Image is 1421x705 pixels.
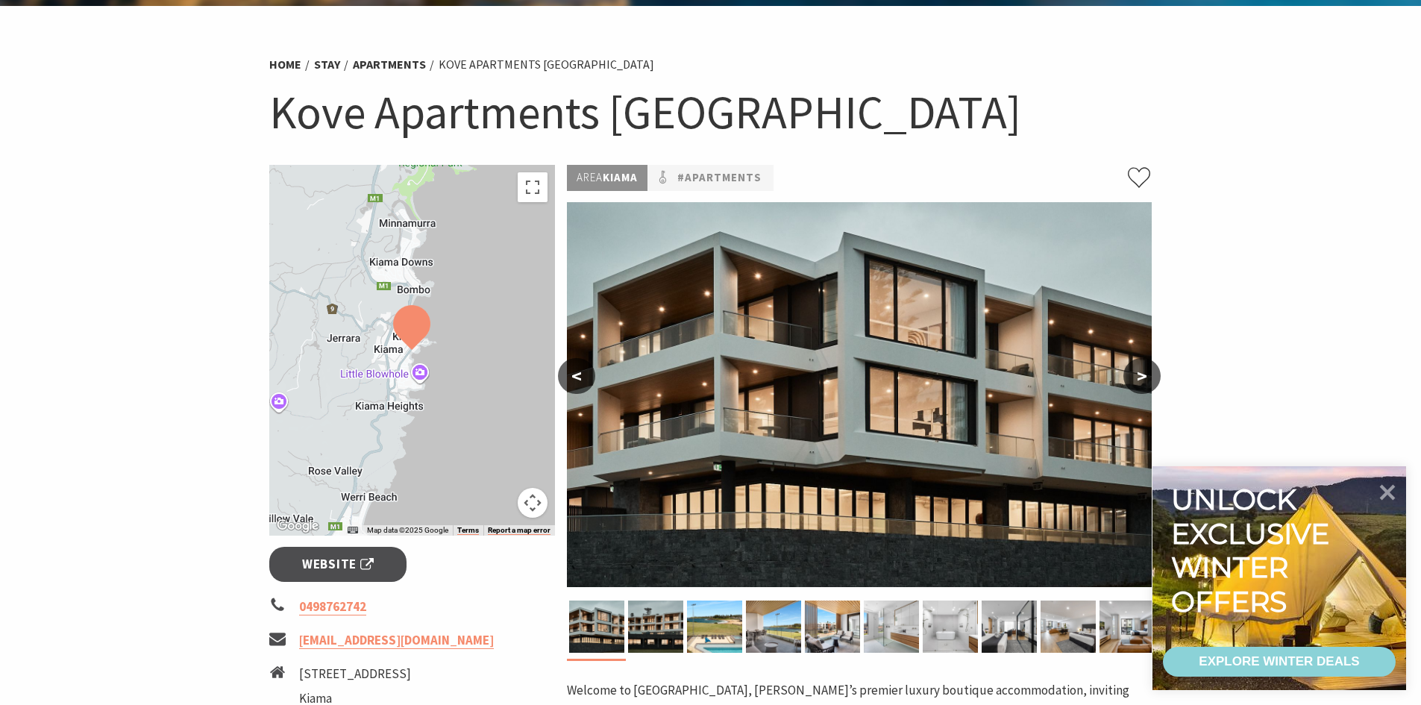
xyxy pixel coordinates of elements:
a: EXPLORE WINTER DEALS [1163,647,1396,677]
a: [EMAIL_ADDRESS][DOMAIN_NAME] [299,632,494,649]
a: Terms (opens in new tab) [457,526,479,535]
li: Kove Apartments [GEOGRAPHIC_DATA] [439,55,654,75]
div: EXPLORE WINTER DEALS [1199,647,1359,677]
a: Stay [314,57,340,72]
h1: Kove Apartments [GEOGRAPHIC_DATA] [269,82,1152,142]
a: #Apartments [677,169,762,187]
a: Website [269,547,407,582]
button: < [558,358,595,394]
a: Apartments [353,57,426,72]
span: Area [577,170,603,184]
button: Map camera controls [518,488,548,518]
button: Keyboard shortcuts [348,525,358,536]
li: [STREET_ADDRESS] [299,664,444,684]
div: Unlock exclusive winter offers [1171,483,1336,618]
a: Report a map error [488,526,550,535]
img: Google [273,516,322,536]
button: > [1123,358,1161,394]
a: 0498762742 [299,598,366,615]
button: Toggle fullscreen view [518,172,548,202]
span: Website [302,554,374,574]
a: Open this area in Google Maps (opens a new window) [273,516,322,536]
p: Kiama [567,165,647,191]
a: Home [269,57,301,72]
span: Map data ©2025 Google [367,526,448,534]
